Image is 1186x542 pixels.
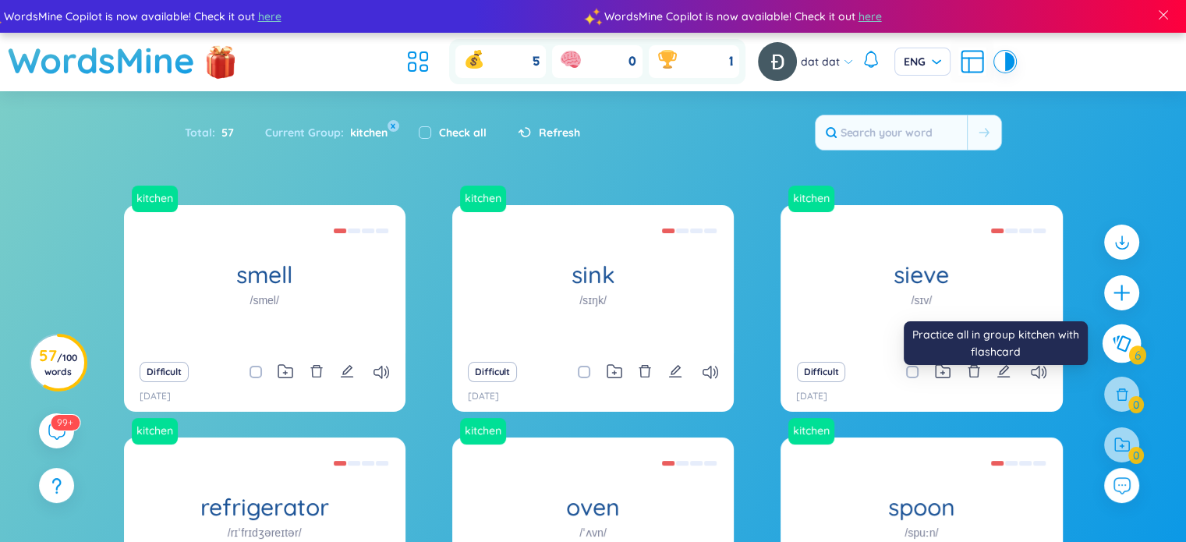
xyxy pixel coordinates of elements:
[39,349,77,377] h3: 57
[460,186,512,212] a: kitchen
[904,54,941,69] span: ENG
[628,53,636,70] span: 0
[130,190,179,206] a: kitchen
[758,42,801,81] a: avatar
[228,524,302,541] h1: /rɪˈfrɪdʒəreɪtər/
[858,8,881,25] span: here
[579,524,607,541] h1: /ˈʌvn/
[911,292,932,309] h1: /sɪv/
[997,361,1011,383] button: edit
[638,364,652,378] span: delete
[44,352,77,377] span: / 100 words
[787,190,836,206] a: kitchen
[340,361,354,383] button: edit
[904,321,1088,365] div: Practice all in group kitchen with flashcard
[781,494,1062,521] h1: spoon
[638,361,652,383] button: delete
[997,364,1011,378] span: edit
[310,361,324,383] button: delete
[781,261,1062,289] h1: sieve
[124,261,405,289] h1: smell
[967,364,981,378] span: delete
[257,8,281,25] span: here
[458,423,508,438] a: kitchen
[539,124,580,141] span: Refresh
[816,115,967,150] input: Search your word
[215,124,234,141] span: 57
[967,361,981,383] button: delete
[140,389,171,404] p: [DATE]
[668,364,682,378] span: edit
[250,116,403,149] div: Current Group :
[905,524,938,541] h1: /spuːn/
[452,261,734,289] h1: sink
[124,494,405,521] h1: refrigerator
[205,37,236,84] img: flashSalesIcon.a7f4f837.png
[132,418,184,445] a: kitchen
[796,389,827,404] p: [DATE]
[458,190,508,206] a: kitchen
[310,364,324,378] span: delete
[533,53,540,70] span: 5
[51,415,80,430] sup: 412
[468,362,517,382] button: Difficult
[801,53,840,70] span: dat dat
[460,418,512,445] a: kitchen
[250,292,278,309] h1: /smel/
[788,186,841,212] a: kitchen
[130,423,179,438] a: kitchen
[729,53,733,70] span: 1
[340,364,354,378] span: edit
[344,126,388,140] span: kitchen
[452,494,734,521] h1: oven
[788,418,841,445] a: kitchen
[132,186,184,212] a: kitchen
[758,42,797,81] img: avatar
[468,389,499,404] p: [DATE]
[787,423,836,438] a: kitchen
[140,362,189,382] button: Difficult
[185,116,250,149] div: Total :
[439,124,487,141] label: Check all
[797,362,846,382] button: Difficult
[668,361,682,383] button: edit
[8,33,195,88] a: WordsMine
[579,292,607,309] h1: /sɪŋk/
[1112,283,1131,303] span: plus
[388,120,399,132] button: x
